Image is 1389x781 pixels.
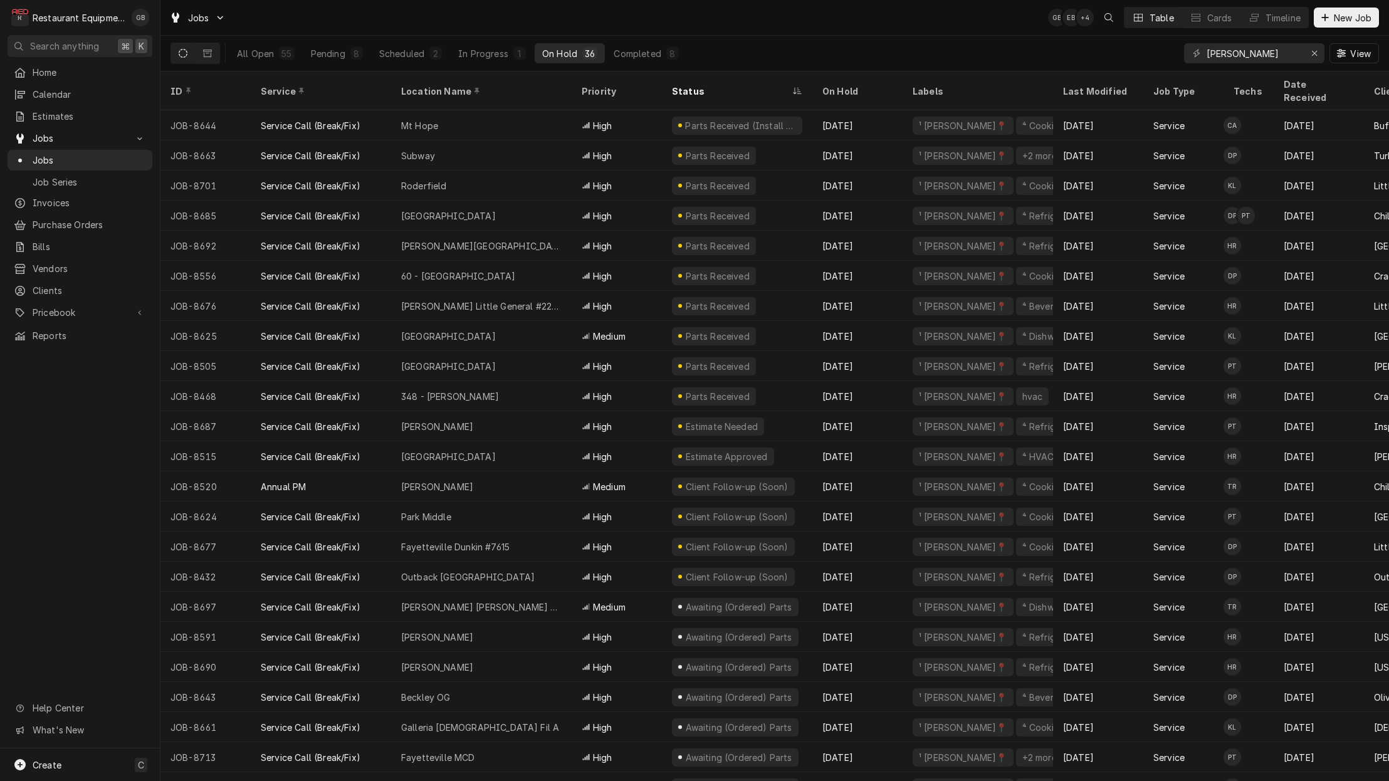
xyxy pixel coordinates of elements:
[353,47,360,60] div: 8
[261,179,360,192] div: Service Call (Break/Fix)
[1099,8,1119,28] button: Open search
[1048,9,1066,26] div: GB
[684,420,759,433] div: Estimate Needed
[1063,85,1131,98] div: Last Modified
[1053,351,1143,381] div: [DATE]
[582,85,649,98] div: Priority
[1207,11,1232,24] div: Cards
[669,47,676,60] div: 8
[1224,598,1241,616] div: TR
[812,411,903,441] div: [DATE]
[1224,508,1241,525] div: PT
[593,209,612,223] span: High
[11,9,29,26] div: R
[1053,562,1143,592] div: [DATE]
[913,85,1043,98] div: Labels
[261,420,360,433] div: Service Call (Break/Fix)
[684,300,751,313] div: Parts Received
[1224,117,1241,134] div: CA
[1274,351,1364,381] div: [DATE]
[1237,207,1255,224] div: Paxton Turner's Avatar
[33,110,146,123] span: Estimates
[593,119,612,132] span: High
[1224,147,1241,164] div: DP
[918,510,1009,523] div: ¹ [PERSON_NAME]📍
[160,231,251,261] div: JOB-8692
[401,480,473,493] div: [PERSON_NAME]
[1053,532,1143,562] div: [DATE]
[1076,9,1094,26] div: + 4
[1021,540,1079,553] div: ⁴ Cooking 🔥
[401,239,562,253] div: [PERSON_NAME][GEOGRAPHIC_DATA]
[1237,207,1255,224] div: PT
[684,540,789,553] div: Client Follow-up (Soon)
[1021,330,1096,343] div: ⁴ Dishwashing 🌀
[1224,538,1241,555] div: DP
[918,179,1009,192] div: ¹ [PERSON_NAME]📍
[33,284,146,297] span: Clients
[8,84,152,105] a: Calendar
[401,510,451,523] div: Park Middle
[30,39,99,53] span: Search anything
[261,85,379,98] div: Service
[33,66,146,79] span: Home
[1048,9,1066,26] div: Gary Beaver's Avatar
[812,231,903,261] div: [DATE]
[1224,538,1241,555] div: Donovan Pruitt's Avatar
[8,698,152,718] a: Go to Help Center
[812,471,903,501] div: [DATE]
[1274,441,1364,471] div: [DATE]
[918,300,1009,313] div: ¹ [PERSON_NAME]📍
[812,140,903,170] div: [DATE]
[261,209,360,223] div: Service Call (Break/Fix)
[160,140,251,170] div: JOB-8663
[8,302,152,323] a: Go to Pricebook
[458,47,508,60] div: In Progress
[132,9,149,26] div: Gary Beaver's Avatar
[684,480,789,493] div: Client Follow-up (Soon)
[432,47,439,60] div: 2
[1224,327,1241,345] div: Kaleb Lewis's Avatar
[160,351,251,381] div: JOB-8505
[614,47,661,60] div: Completed
[1224,568,1241,585] div: DP
[188,11,209,24] span: Jobs
[812,501,903,532] div: [DATE]
[1224,267,1241,285] div: DP
[1153,330,1185,343] div: Service
[542,47,577,60] div: On Hold
[1274,532,1364,562] div: [DATE]
[918,239,1009,253] div: ¹ [PERSON_NAME]📍
[1153,480,1185,493] div: Service
[139,39,144,53] span: K
[812,381,903,411] div: [DATE]
[918,209,1009,223] div: ¹ [PERSON_NAME]📍
[1284,78,1351,104] div: Date Received
[918,420,1009,433] div: ¹ [PERSON_NAME]📍
[1224,387,1241,405] div: HR
[1274,381,1364,411] div: [DATE]
[261,570,360,584] div: Service Call (Break/Fix)
[1274,170,1364,201] div: [DATE]
[261,119,360,132] div: Service Call (Break/Fix)
[1153,570,1185,584] div: Service
[1153,119,1185,132] div: Service
[1053,140,1143,170] div: [DATE]
[33,88,146,101] span: Calendar
[1274,261,1364,291] div: [DATE]
[1224,297,1241,315] div: HR
[33,240,146,253] span: Bills
[261,360,360,373] div: Service Call (Break/Fix)
[8,128,152,149] a: Go to Jobs
[593,300,612,313] span: High
[918,119,1009,132] div: ¹ [PERSON_NAME]📍
[593,149,612,162] span: High
[8,214,152,235] a: Purchase Orders
[918,450,1009,463] div: ¹ [PERSON_NAME]📍
[918,270,1009,283] div: ¹ [PERSON_NAME]📍
[812,351,903,381] div: [DATE]
[401,270,516,283] div: 60 - [GEOGRAPHIC_DATA]
[918,390,1009,403] div: ¹ [PERSON_NAME]📍
[812,110,903,140] div: [DATE]
[1053,291,1143,321] div: [DATE]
